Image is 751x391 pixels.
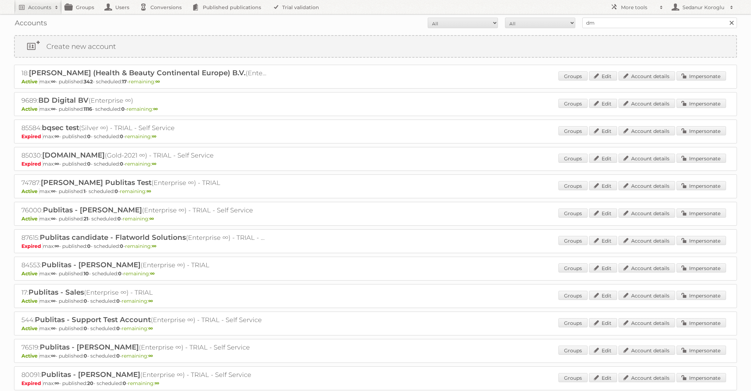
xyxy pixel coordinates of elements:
h2: 76000: (Enterprise ∞) - TRIAL - Self Service [21,206,267,215]
a: Account details [619,318,675,327]
span: remaining: [122,298,153,304]
a: Impersonate [676,71,726,81]
a: Account details [619,126,675,135]
strong: 1116 [84,106,92,112]
strong: ∞ [51,353,56,359]
strong: ∞ [54,380,59,386]
strong: 0 [87,133,91,140]
a: Groups [558,291,588,300]
h2: 85584: (Silver ∞) - TRIAL - Self Service [21,123,267,133]
span: [PERSON_NAME] (Health & Beauty Continental Europe) B.V. [29,69,246,77]
h2: More tools [621,4,656,11]
strong: 0 [84,353,87,359]
a: Groups [558,71,588,81]
a: Impersonate [676,181,726,190]
span: remaining: [125,133,156,140]
a: Edit [589,318,617,327]
a: Impersonate [676,263,726,273]
h2: 17: (Enterprise ∞) - TRIAL [21,288,267,297]
a: Edit [589,263,617,273]
span: Expired [21,133,43,140]
a: Account details [619,209,675,218]
strong: 0 [87,243,91,249]
p: max: - published: - scheduled: - [21,380,730,386]
a: Groups [558,373,588,382]
a: Edit [589,291,617,300]
a: Groups [558,263,588,273]
a: Groups [558,99,588,108]
strong: ∞ [155,78,160,85]
h2: 74787: (Enterprise ∞) - TRIAL [21,178,267,187]
p: max: - published: - scheduled: - [21,133,730,140]
strong: 0 [116,325,120,332]
span: Publitas - [PERSON_NAME] [41,261,141,269]
strong: 0 [84,298,87,304]
a: Account details [619,291,675,300]
h2: 76519: (Enterprise ∞) - TRIAL - Self Service [21,343,267,352]
strong: ∞ [155,380,159,386]
a: Impersonate [676,291,726,300]
strong: ∞ [152,243,156,249]
strong: ∞ [51,188,56,194]
a: Edit [589,209,617,218]
span: remaining: [120,188,151,194]
a: Edit [589,71,617,81]
span: Active [21,325,39,332]
span: Expired [21,161,43,167]
strong: 0 [115,188,118,194]
span: remaining: [123,270,155,277]
a: Edit [589,346,617,355]
span: remaining: [125,161,156,167]
strong: ∞ [54,161,59,167]
a: Account details [619,154,675,163]
a: Groups [558,154,588,163]
strong: 0 [117,216,121,222]
span: Active [21,270,39,277]
span: Publitas - [PERSON_NAME] [40,343,139,351]
span: [DOMAIN_NAME] [42,151,105,159]
strong: ∞ [54,133,59,140]
a: Impersonate [676,318,726,327]
strong: 0 [120,243,123,249]
span: Active [21,216,39,222]
a: Edit [589,236,617,245]
strong: 342 [84,78,93,85]
span: remaining: [123,216,154,222]
span: bqsec test [42,123,79,132]
strong: 0 [116,353,120,359]
span: [PERSON_NAME] Publitas Test [41,178,151,187]
span: Active [21,78,39,85]
a: Account details [619,99,675,108]
span: remaining: [127,106,158,112]
strong: ∞ [148,298,153,304]
strong: ∞ [51,78,56,85]
strong: 10 [84,270,89,277]
h2: 80091: (Enterprise ∞) - TRIAL - Self Service [21,370,267,379]
a: Account details [619,181,675,190]
a: Edit [589,154,617,163]
a: Account details [619,346,675,355]
strong: 0 [118,270,122,277]
p: max: - published: - scheduled: - [21,298,730,304]
strong: 0 [120,161,123,167]
h2: 84553: (Enterprise ∞) - TRIAL [21,261,267,270]
p: max: - published: - scheduled: - [21,216,730,222]
a: Edit [589,99,617,108]
span: Publitas - Support Test Account [35,315,151,324]
a: Impersonate [676,126,726,135]
h2: 9689: (Enterprise ∞) [21,96,267,105]
a: Groups [558,126,588,135]
strong: ∞ [51,270,56,277]
a: Account details [619,263,675,273]
a: Account details [619,236,675,245]
strong: 0 [116,298,120,304]
span: remaining: [128,380,159,386]
strong: 20 [87,380,93,386]
strong: ∞ [149,216,154,222]
a: Account details [619,373,675,382]
span: Publitas - [PERSON_NAME] [43,206,142,214]
span: BD Digital BV [38,96,89,104]
strong: ∞ [152,133,156,140]
a: Account details [619,71,675,81]
strong: 0 [87,161,91,167]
